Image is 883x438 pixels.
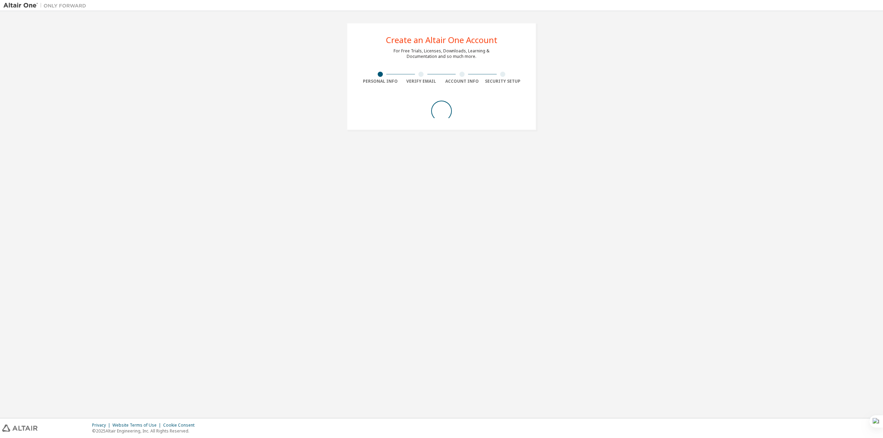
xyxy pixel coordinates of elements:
[394,48,489,59] div: For Free Trials, Licenses, Downloads, Learning & Documentation and so much more.
[401,79,442,84] div: Verify Email
[92,428,199,434] p: © 2025 Altair Engineering, Inc. All Rights Reserved.
[2,425,38,432] img: altair_logo.svg
[92,422,112,428] div: Privacy
[112,422,163,428] div: Website Terms of Use
[483,79,524,84] div: Security Setup
[386,36,497,44] div: Create an Altair One Account
[3,2,90,9] img: Altair One
[360,79,401,84] div: Personal Info
[163,422,199,428] div: Cookie Consent
[441,79,483,84] div: Account Info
